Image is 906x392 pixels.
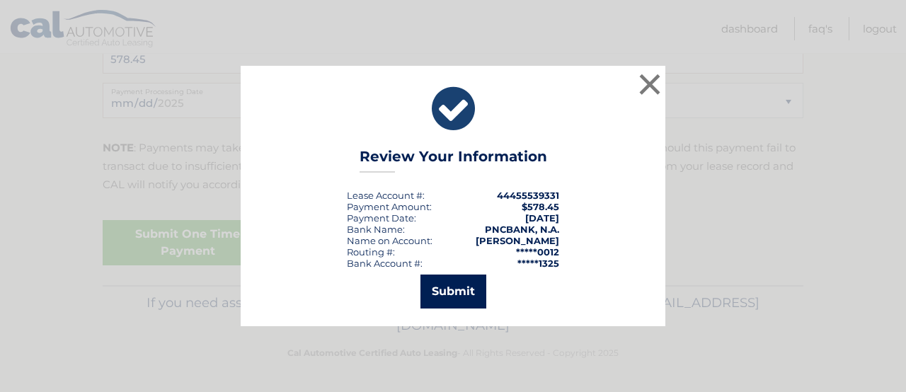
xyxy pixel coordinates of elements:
button: × [636,70,664,98]
div: Payment Amount: [347,201,432,212]
span: $578.45 [522,201,559,212]
strong: [PERSON_NAME] [476,235,559,246]
div: Name on Account: [347,235,432,246]
span: [DATE] [525,212,559,224]
span: Payment Date [347,212,414,224]
div: Routing #: [347,246,395,258]
h3: Review Your Information [360,148,547,173]
strong: 44455539331 [497,190,559,201]
div: Lease Account #: [347,190,425,201]
div: Bank Account #: [347,258,423,269]
button: Submit [420,275,486,309]
strong: PNCBANK, N.A. [485,224,559,235]
div: Bank Name: [347,224,405,235]
div: : [347,212,416,224]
